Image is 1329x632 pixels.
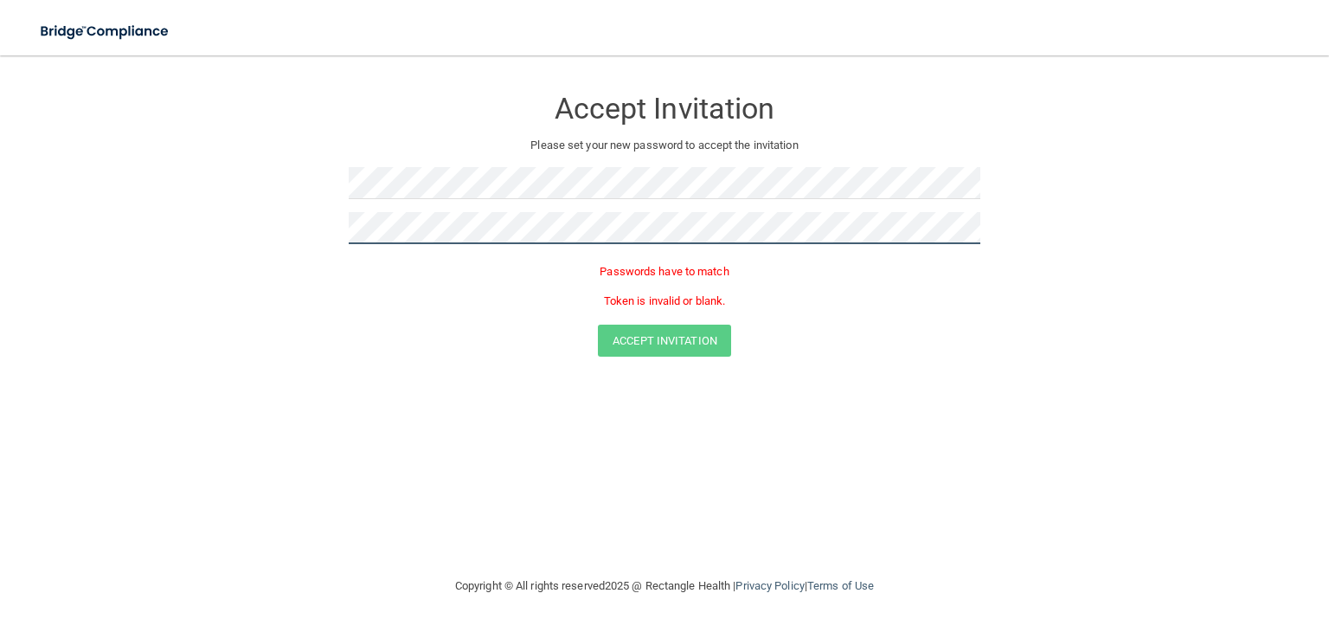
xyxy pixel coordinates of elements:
p: Token is invalid or blank. [349,291,980,312]
h3: Accept Invitation [349,93,980,125]
button: Accept Invitation [598,325,731,357]
div: Copyright © All rights reserved 2025 @ Rectangle Health | | [349,558,980,614]
a: Privacy Policy [735,579,804,592]
a: Terms of Use [807,579,874,592]
img: bridge_compliance_login_screen.278c3ca4.svg [26,14,185,49]
p: Please set your new password to accept the invitation [362,135,967,156]
p: Passwords have to match [349,261,980,282]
